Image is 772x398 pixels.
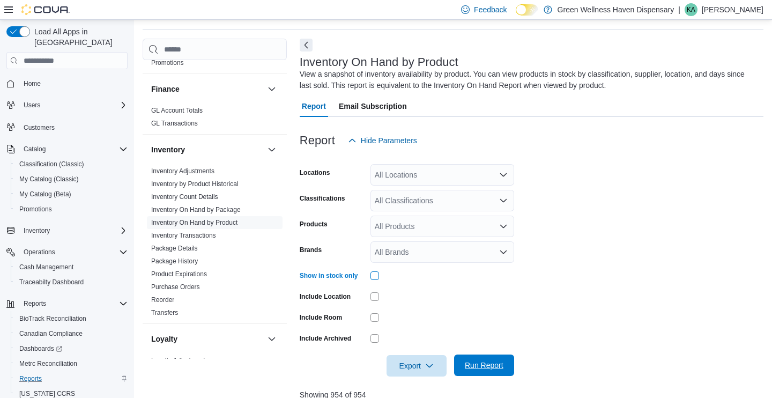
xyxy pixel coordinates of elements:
div: Karan Amin [685,3,697,16]
span: BioTrack Reconciliation [19,314,86,323]
span: Feedback [474,4,507,15]
span: GL Account Totals [151,106,203,115]
span: Reports [19,374,42,383]
button: Loyalty [151,334,263,344]
div: Inventory [143,165,287,323]
a: Inventory On Hand by Package [151,206,241,213]
span: Users [19,99,128,112]
label: Include Archived [300,334,351,343]
button: Operations [2,245,132,260]
button: Canadian Compliance [11,326,132,341]
button: Traceabilty Dashboard [11,275,132,290]
button: Catalog [2,142,132,157]
span: Inventory [19,224,128,237]
button: BioTrack Reconciliation [11,311,132,326]
span: Inventory Transactions [151,231,216,240]
a: Inventory Adjustments [151,167,214,175]
a: BioTrack Reconciliation [15,312,91,325]
span: Users [24,101,40,109]
span: Promotions [151,58,184,67]
a: Product Expirations [151,270,207,278]
a: Metrc Reconciliation [15,357,81,370]
span: Traceabilty Dashboard [19,278,84,286]
span: Package Details [151,244,198,253]
label: Include Room [300,313,342,322]
span: Loyalty Adjustments [151,356,209,365]
span: KA [687,3,695,16]
span: Cash Management [15,261,128,274]
span: Transfers [151,308,178,317]
a: Inventory On Hand by Product [151,219,237,226]
span: Catalog [19,143,128,156]
a: Promotions [151,59,184,67]
div: Finance [143,104,287,134]
button: Inventory [2,223,132,238]
span: BioTrack Reconciliation [15,312,128,325]
span: My Catalog (Classic) [19,175,79,183]
span: Inventory by Product Historical [151,180,239,188]
span: Promotions [15,203,128,216]
span: My Catalog (Beta) [19,190,71,198]
span: Dashboards [15,342,128,355]
img: Cova [21,4,70,15]
button: Finance [265,83,278,95]
a: Inventory Transactions [151,232,216,239]
span: Metrc Reconciliation [19,359,77,368]
a: Reorder [151,296,174,304]
button: Hide Parameters [344,130,421,151]
span: [US_STATE] CCRS [19,389,75,398]
label: Brands [300,246,322,254]
a: Home [19,77,45,90]
button: Inventory [151,144,263,155]
label: Classifications [300,194,345,203]
button: Users [19,99,44,112]
span: Classification (Classic) [19,160,84,168]
a: My Catalog (Beta) [15,188,76,201]
button: Open list of options [499,248,508,256]
span: Canadian Compliance [19,329,83,338]
span: Operations [24,248,55,256]
span: Hide Parameters [361,135,417,146]
label: Include Location [300,292,351,301]
h3: Inventory [151,144,185,155]
span: Metrc Reconciliation [15,357,128,370]
a: Cash Management [15,261,78,274]
span: Inventory On Hand by Package [151,205,241,214]
h3: Report [300,134,335,147]
button: Open list of options [499,196,508,205]
p: [PERSON_NAME] [702,3,763,16]
button: Reports [2,296,132,311]
a: Dashboards [15,342,66,355]
a: Purchase Orders [151,283,200,291]
div: Loyalty [143,354,287,384]
button: Loyalty [265,333,278,345]
span: Inventory On Hand by Product [151,218,237,227]
a: Customers [19,121,59,134]
a: Promotions [15,203,56,216]
a: GL Transactions [151,120,198,127]
h3: Inventory On Hand by Product [300,56,458,69]
p: | [678,3,680,16]
button: Classification (Classic) [11,157,132,172]
button: Next [300,39,313,51]
a: Transfers [151,309,178,316]
span: Classification (Classic) [15,158,128,171]
a: Reports [15,372,46,385]
div: View a snapshot of inventory availability by product. You can view products in stock by classific... [300,69,758,91]
a: Traceabilty Dashboard [15,276,88,289]
span: My Catalog (Classic) [15,173,128,186]
a: Loyalty Adjustments [151,357,209,364]
span: GL Transactions [151,119,198,128]
button: Inventory [265,143,278,156]
button: Catalog [19,143,50,156]
span: Traceabilty Dashboard [15,276,128,289]
label: Show in stock only [300,271,358,280]
button: Users [2,98,132,113]
span: Export [393,355,440,377]
a: Package History [151,257,198,265]
button: My Catalog (Beta) [11,187,132,202]
a: Canadian Compliance [15,327,87,340]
